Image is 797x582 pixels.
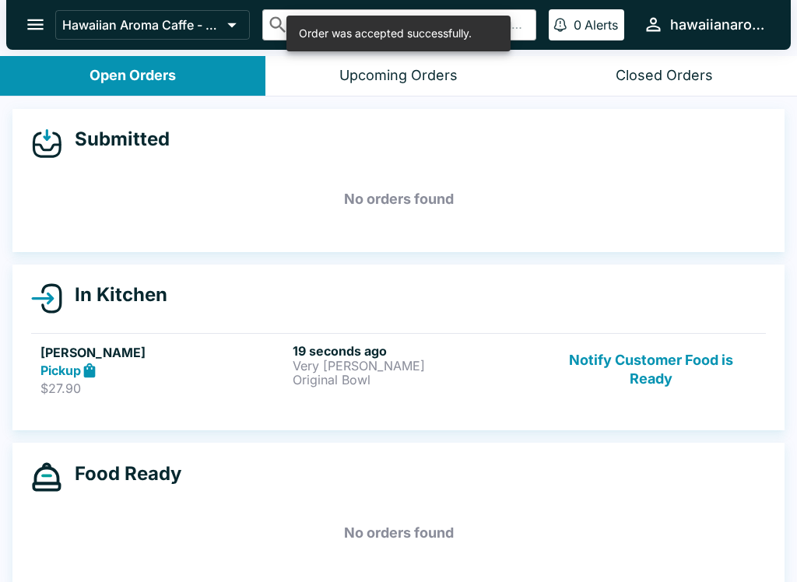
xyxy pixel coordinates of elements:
[55,10,250,40] button: Hawaiian Aroma Caffe - Waikiki Beachcomber
[40,343,286,362] h5: [PERSON_NAME]
[62,128,170,151] h4: Submitted
[339,67,458,85] div: Upcoming Orders
[574,17,581,33] p: 0
[31,171,766,227] h5: No orders found
[616,67,713,85] div: Closed Orders
[293,373,539,387] p: Original Bowl
[16,5,55,44] button: open drawer
[31,505,766,561] h5: No orders found
[293,359,539,373] p: Very [PERSON_NAME]
[31,333,766,406] a: [PERSON_NAME]Pickup$27.9019 seconds agoVery [PERSON_NAME]Original BowlNotify Customer Food is Ready
[670,16,766,34] div: hawaiianaromacaffe
[62,462,181,486] h4: Food Ready
[62,283,167,307] h4: In Kitchen
[637,8,772,41] button: hawaiianaromacaffe
[293,343,539,359] h6: 19 seconds ago
[62,17,221,33] p: Hawaiian Aroma Caffe - Waikiki Beachcomber
[585,17,618,33] p: Alerts
[299,20,472,47] div: Order was accepted successfully.
[40,380,286,396] p: $27.90
[90,67,176,85] div: Open Orders
[546,343,757,397] button: Notify Customer Food is Ready
[40,363,81,378] strong: Pickup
